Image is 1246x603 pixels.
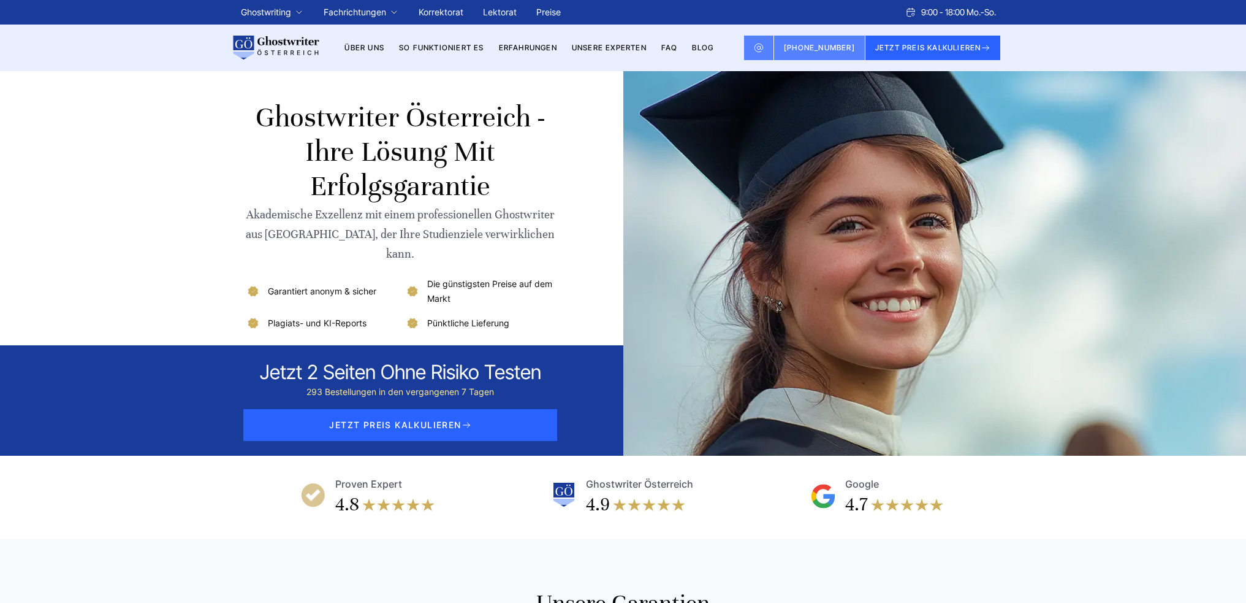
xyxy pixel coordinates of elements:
div: 293 Bestellungen in den vergangenen 7 Tagen [260,385,541,399]
li: Die günstigsten Preise auf dem Markt [405,277,555,306]
div: Google [845,475,879,493]
a: Ghostwriting [241,5,291,20]
a: BLOG [692,43,713,52]
li: Pünktliche Lieferung [405,316,555,331]
div: Ghostwriter Österreich [586,475,693,493]
img: stars [612,493,686,517]
a: [PHONE_NUMBER] [774,36,865,60]
a: FAQ [661,43,678,52]
button: JETZT PREIS KALKULIEREN [865,36,1001,60]
a: Erfahrungen [499,43,557,52]
div: Akademische Exzellenz mit einem professionellen Ghostwriter aus [GEOGRAPHIC_DATA], der Ihre Studi... [246,205,555,264]
img: Google Reviews [811,484,835,509]
span: JETZT PREIS KALKULIEREN [243,409,557,441]
img: Die günstigsten Preise auf dem Markt [405,284,420,299]
img: logo wirschreiben [231,36,319,60]
img: Garantiert anonym & sicher [246,284,260,299]
img: Ghostwriter [552,483,576,507]
img: Schedule [905,7,916,17]
div: 4.7 [845,493,868,517]
li: Plagiats- und KI-Reports [246,316,396,331]
div: 4.8 [335,493,359,517]
a: Über uns [344,43,384,52]
img: Email [754,43,764,53]
div: 4.9 [586,493,610,517]
span: [PHONE_NUMBER] [784,43,855,52]
h1: Ghostwriter Österreich - Ihre Lösung mit Erfolgsgarantie [246,101,555,204]
a: Lektorat [483,7,517,17]
img: Plagiats- und KI-Reports [246,316,260,331]
img: Pünktliche Lieferung [405,316,420,331]
img: stars [362,493,435,517]
a: Unsere Experten [572,43,647,52]
a: So funktioniert es [399,43,484,52]
a: Fachrichtungen [324,5,386,20]
a: Preise [536,7,561,17]
span: 9:00 - 18:00 Mo.-So. [921,5,996,20]
img: stars [870,493,944,517]
div: Proven Expert [335,475,402,493]
img: Proven Expert [301,483,325,507]
li: Garantiert anonym & sicher [246,277,396,306]
a: Korrektorat [419,7,463,17]
div: Jetzt 2 seiten ohne risiko testen [260,360,541,385]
